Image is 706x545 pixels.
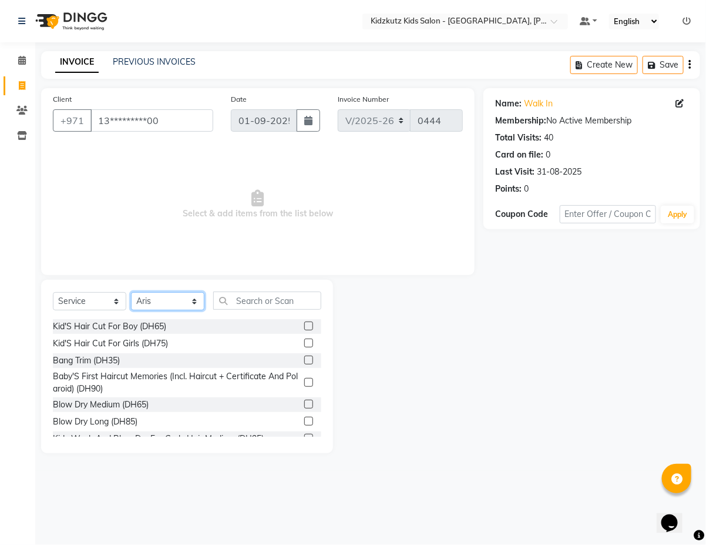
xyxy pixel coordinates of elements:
[495,115,546,127] div: Membership:
[231,94,247,105] label: Date
[53,355,120,367] div: Bang Trim (DH35)
[53,416,137,428] div: Blow Dry Long (DH85)
[495,166,534,178] div: Last Visit:
[495,98,522,110] div: Name:
[495,183,522,195] div: Points:
[53,320,166,333] div: Kid'S Hair Cut For Boy (DH65)
[495,208,560,220] div: Coupon Code
[537,166,581,178] div: 31-08-2025
[53,370,300,395] div: Baby'S First Haircut Memories (Incl. Haircut + Certificate And Polaroid) (DH90)
[53,146,463,263] span: Select & add items from the list below
[495,149,543,161] div: Card on file:
[53,337,168,350] div: Kid'S Hair Cut For Girls (DH75)
[53,109,92,132] button: +971
[213,292,321,310] input: Search or Scan
[53,433,264,445] div: Kids Wash And Blow Dry For Curly Hair Medium (DH95)
[570,56,638,74] button: Create New
[546,149,550,161] div: 0
[661,206,694,223] button: Apply
[30,5,110,38] img: logo
[90,109,213,132] input: Search by Name/Mobile/Email/Code
[53,399,149,411] div: Blow Dry Medium (DH65)
[495,115,688,127] div: No Active Membership
[55,52,99,73] a: INVOICE
[657,498,694,533] iframe: chat widget
[495,132,542,144] div: Total Visits:
[643,56,684,74] button: Save
[338,94,389,105] label: Invoice Number
[524,183,529,195] div: 0
[113,56,196,67] a: PREVIOUS INVOICES
[53,94,72,105] label: Client
[544,132,553,144] div: 40
[560,205,657,223] input: Enter Offer / Coupon Code
[524,98,553,110] a: Walk In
